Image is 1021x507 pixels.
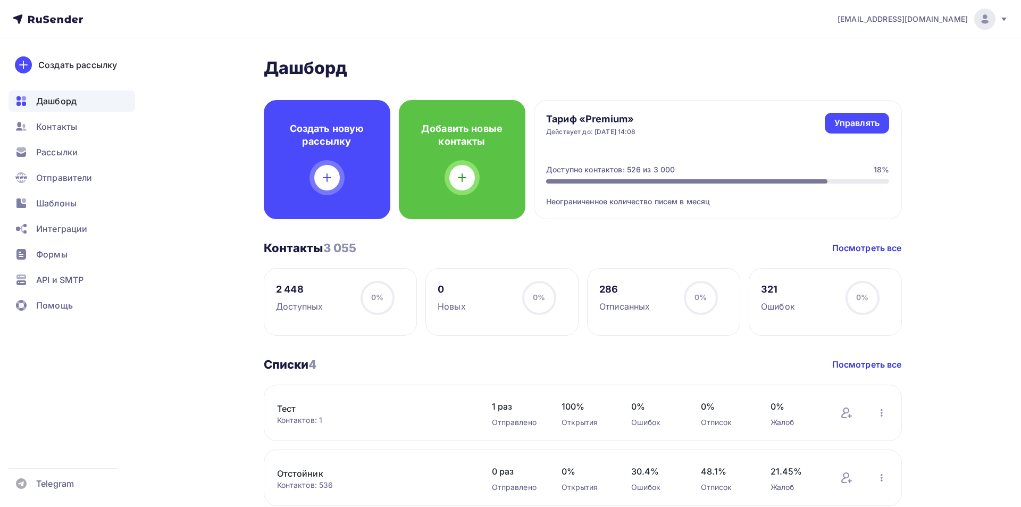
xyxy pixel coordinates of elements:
[492,400,540,413] span: 1 раз
[277,480,471,491] div: Контактов: 536
[323,241,357,255] span: 3 055
[701,465,749,478] span: 48.1%
[36,248,68,261] span: Формы
[36,95,77,107] span: Дашборд
[36,222,87,235] span: Интеграции
[36,171,93,184] span: Отправители
[36,146,78,159] span: Рассылки
[562,400,610,413] span: 100%
[546,184,889,207] div: Неограниченное количество писем в месяц
[694,293,707,302] span: 0%
[771,400,819,413] span: 0%
[9,90,135,112] a: Дашборд
[371,293,383,302] span: 0%
[492,482,540,493] div: Отправлено
[562,417,610,428] div: Открытия
[264,240,357,255] h3: Контакты
[277,415,471,426] div: Контактов: 1
[36,197,77,210] span: Шаблоны
[834,117,880,129] div: Управлять
[631,417,680,428] div: Ошибок
[701,400,749,413] span: 0%
[874,164,889,175] div: 18%
[771,482,819,493] div: Жалоб
[832,242,902,254] a: Посмотреть все
[264,357,317,372] h3: Списки
[38,59,117,71] div: Создать рассылку
[533,293,545,302] span: 0%
[546,164,675,175] div: Доступно контактов: 526 из 3 000
[761,300,795,313] div: Ошибок
[9,244,135,265] a: Формы
[546,128,636,136] div: Действует до: [DATE] 14:08
[701,482,749,493] div: Отписок
[838,14,968,24] span: [EMAIL_ADDRESS][DOMAIN_NAME]
[416,122,508,148] h4: Добавить новые контакты
[9,142,135,163] a: Рассылки
[631,482,680,493] div: Ошибок
[838,9,1008,30] a: [EMAIL_ADDRESS][DOMAIN_NAME]
[264,57,902,79] h2: Дашборд
[599,283,650,296] div: 286
[492,465,540,478] span: 0 раз
[771,417,819,428] div: Жалоб
[36,299,73,312] span: Помощь
[36,120,77,133] span: Контакты
[492,417,540,428] div: Отправлено
[281,122,373,148] h4: Создать новую рассылку
[9,167,135,188] a: Отправители
[277,467,458,480] a: Отстойник
[546,113,636,126] h4: Тариф «Premium»
[832,358,902,371] a: Посмотреть все
[856,293,868,302] span: 0%
[276,283,323,296] div: 2 448
[36,273,83,286] span: API и SMTP
[701,417,749,428] div: Отписок
[631,400,680,413] span: 0%
[562,465,610,478] span: 0%
[761,283,795,296] div: 321
[438,300,466,313] div: Новых
[276,300,323,313] div: Доступных
[277,402,458,415] a: Тест
[9,193,135,214] a: Шаблоны
[631,465,680,478] span: 30.4%
[562,482,610,493] div: Открытия
[771,465,819,478] span: 21.45%
[308,358,316,371] span: 4
[438,283,466,296] div: 0
[36,477,74,490] span: Telegram
[599,300,650,313] div: Отписанных
[9,116,135,137] a: Контакты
